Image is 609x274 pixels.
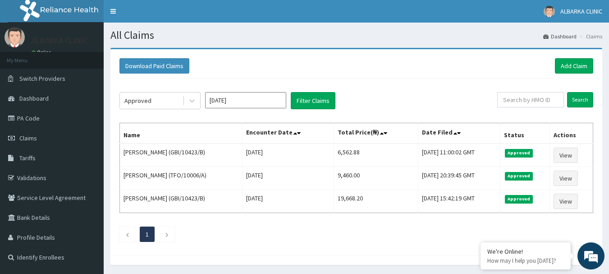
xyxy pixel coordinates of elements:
span: Dashboard [19,94,49,102]
th: Encounter Date [242,123,334,144]
td: [DATE] [242,190,334,213]
td: 19,668.20 [334,190,418,213]
th: Actions [549,123,593,144]
span: Switch Providers [19,74,65,83]
input: Select Month and Year [205,92,286,108]
div: We're Online! [487,247,564,255]
a: Online [32,49,53,56]
td: [DATE] [242,144,334,167]
a: Add Claim [555,58,593,74]
div: Chat with us now [47,51,151,62]
td: [PERSON_NAME] (GBI/10423/B) [120,144,243,167]
td: 6,562.88 [334,144,418,167]
span: ALBARKA CLINIC [560,7,602,15]
a: View [554,148,578,163]
a: View [554,194,578,209]
a: View [554,171,578,186]
h1: All Claims [110,29,602,41]
a: Previous page [125,230,129,238]
th: Date Filed [418,123,500,144]
button: Download Paid Claims [119,58,189,74]
span: Approved [505,149,533,157]
td: [DATE] 15:42:19 GMT [418,190,500,213]
a: Next page [165,230,169,238]
p: ALBARKA CLINIC [32,37,88,45]
span: We're online! [52,80,124,172]
span: Approved [505,172,533,180]
td: [DATE] [242,167,334,190]
span: Claims [19,134,37,142]
td: [PERSON_NAME] (TFO/10006/A) [120,167,243,190]
th: Total Price(₦) [334,123,418,144]
textarea: Type your message and hit 'Enter' [5,180,172,212]
li: Claims [577,33,602,40]
input: Search by HMO ID [497,92,564,107]
a: Page 1 is your current page [146,230,149,238]
td: [DATE] 20:39:45 GMT [418,167,500,190]
p: How may I help you today? [487,257,564,265]
img: User Image [5,27,25,47]
img: User Image [544,6,555,17]
div: Approved [124,96,151,105]
button: Filter Claims [291,92,335,109]
td: [DATE] 11:00:02 GMT [418,144,500,167]
div: Minimize live chat window [148,5,169,26]
th: Name [120,123,243,144]
th: Status [500,123,549,144]
input: Search [567,92,593,107]
td: [PERSON_NAME] (GBI/10423/B) [120,190,243,213]
td: 9,460.00 [334,167,418,190]
a: Dashboard [543,33,577,40]
span: Tariffs [19,154,36,162]
span: Approved [505,195,533,203]
img: d_794563401_company_1708531726252_794563401 [17,45,37,68]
